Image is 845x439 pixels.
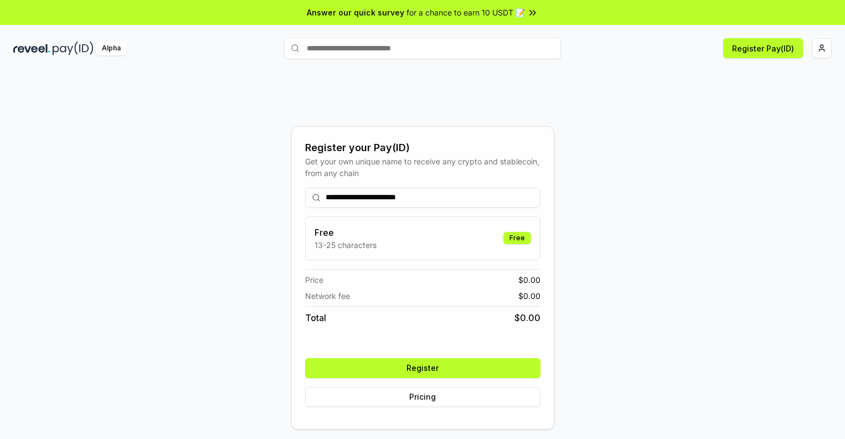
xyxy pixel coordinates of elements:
[53,42,94,55] img: pay_id
[305,290,350,302] span: Network fee
[518,274,540,286] span: $ 0.00
[723,38,803,58] button: Register Pay(ID)
[305,358,540,378] button: Register
[514,311,540,324] span: $ 0.00
[315,239,377,251] p: 13-25 characters
[13,42,50,55] img: reveel_dark
[305,140,540,156] div: Register your Pay(ID)
[305,156,540,179] div: Get your own unique name to receive any crypto and stablecoin, from any chain
[315,226,377,239] h3: Free
[305,311,326,324] span: Total
[406,7,525,18] span: for a chance to earn 10 USDT 📝
[96,42,127,55] div: Alpha
[503,232,531,244] div: Free
[305,274,323,286] span: Price
[307,7,404,18] span: Answer our quick survey
[305,387,540,407] button: Pricing
[518,290,540,302] span: $ 0.00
